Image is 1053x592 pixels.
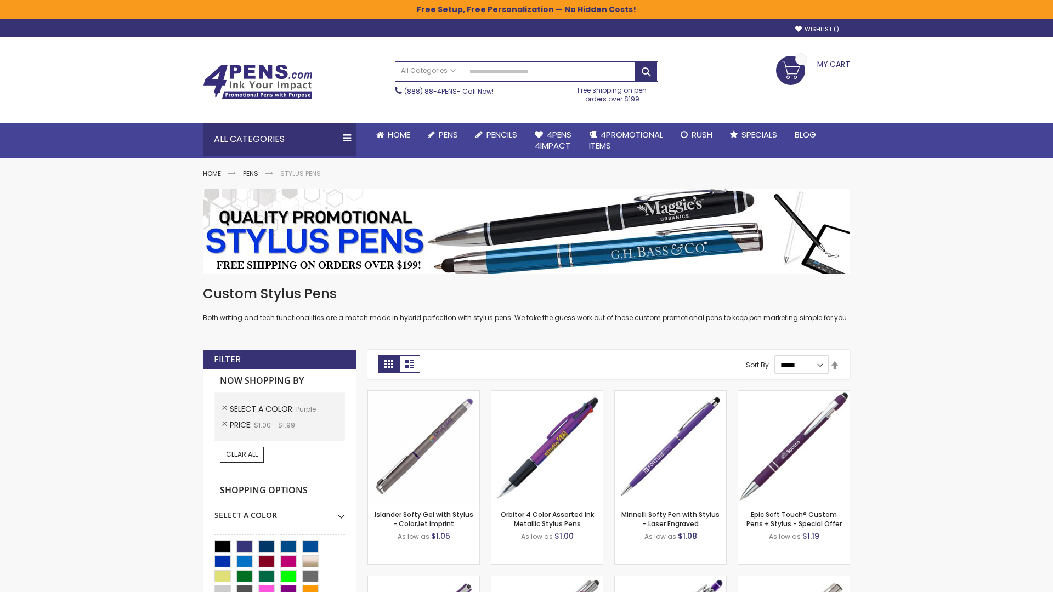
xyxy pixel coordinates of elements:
[491,390,603,400] a: Orbitor 4 Color Assorted Ink Metallic Stylus Pens-Purple
[203,189,850,274] img: Stylus Pens
[230,419,254,430] span: Price
[672,123,721,147] a: Rush
[521,532,553,541] span: As low as
[398,532,429,541] span: As low as
[395,62,461,80] a: All Categories
[491,391,603,502] img: Orbitor 4 Color Assorted Ink Metallic Stylus Pens-Purple
[404,87,457,96] a: (888) 88-4PENS
[214,479,345,503] strong: Shopping Options
[243,169,258,178] a: Pens
[769,532,801,541] span: As low as
[230,403,296,414] span: Select A Color
[388,129,410,140] span: Home
[214,502,345,521] div: Select A Color
[589,129,663,151] span: 4PROMOTIONAL ITEMS
[368,390,479,400] a: Islander Softy Gel with Stylus - ColorJet Imprint-Purple
[226,449,258,459] span: Clear All
[678,531,697,542] span: $1.08
[621,510,720,528] a: Minnelli Softy Pen with Stylus - Laser Engraved
[367,123,419,147] a: Home
[795,25,839,33] a: Wishlist
[378,355,399,373] strong: Grid
[746,360,769,369] label: Sort By
[368,576,479,585] a: Avendale Velvet Touch Stylus Gel Pen-Purple
[802,531,819,542] span: $1.19
[580,123,672,158] a: 4PROMOTIONALITEMS
[786,123,825,147] a: Blog
[738,391,850,502] img: 4P-MS8B-Purple
[615,391,726,502] img: Minnelli Softy Pen with Stylus - Laser Engraved-Purple
[567,82,659,104] div: Free shipping on pen orders over $199
[368,391,479,502] img: Islander Softy Gel with Stylus - ColorJet Imprint-Purple
[738,576,850,585] a: Tres-Chic Touch Pen - Standard Laser-Purple
[615,576,726,585] a: Phoenix Softy with Stylus Pen - Laser-Purple
[738,390,850,400] a: 4P-MS8B-Purple
[526,123,580,158] a: 4Pens4impact
[401,66,456,75] span: All Categories
[644,532,676,541] span: As low as
[486,129,517,140] span: Pencils
[203,64,313,99] img: 4Pens Custom Pens and Promotional Products
[467,123,526,147] a: Pencils
[721,123,786,147] a: Specials
[439,129,458,140] span: Pens
[214,354,241,366] strong: Filter
[615,390,726,400] a: Minnelli Softy Pen with Stylus - Laser Engraved-Purple
[795,129,816,140] span: Blog
[375,510,473,528] a: Islander Softy Gel with Stylus - ColorJet Imprint
[501,510,594,528] a: Orbitor 4 Color Assorted Ink Metallic Stylus Pens
[554,531,574,542] span: $1.00
[404,87,494,96] span: - Call Now!
[491,576,603,585] a: Tres-Chic with Stylus Metal Pen - Standard Laser-Purple
[419,123,467,147] a: Pens
[203,285,850,323] div: Both writing and tech functionalities are a match made in hybrid perfection with stylus pens. We ...
[203,169,221,178] a: Home
[746,510,842,528] a: Epic Soft Touch® Custom Pens + Stylus - Special Offer
[220,447,264,462] a: Clear All
[214,369,345,392] strong: Now Shopping by
[254,420,295,430] span: $1.00 - $1.99
[741,129,777,140] span: Specials
[692,129,712,140] span: Rush
[431,531,450,542] span: $1.05
[296,405,316,414] span: Purple
[203,285,850,303] h1: Custom Stylus Pens
[535,129,571,151] span: 4Pens 4impact
[280,169,321,178] strong: Stylus Pens
[203,123,356,156] div: All Categories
